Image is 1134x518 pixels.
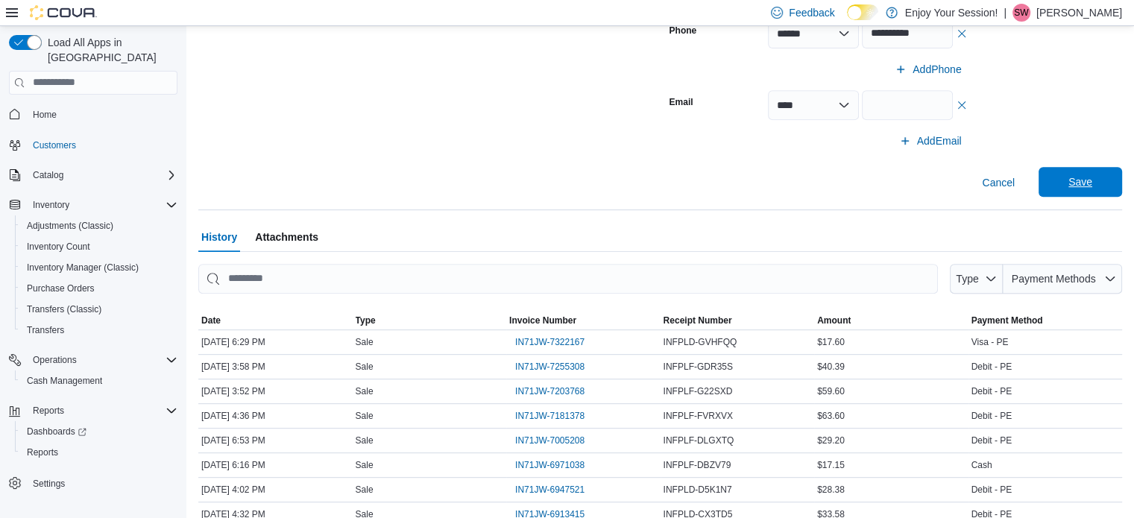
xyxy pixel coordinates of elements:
[971,410,1012,422] span: Debit - PE
[27,303,101,315] span: Transfers (Classic)
[198,264,938,294] input: This is a search bar. As you type, the results lower in the page will automatically filter.
[21,259,177,277] span: Inventory Manager (Classic)
[982,175,1015,190] span: Cancel
[515,484,585,496] span: IN71JW-6947521
[917,133,962,148] span: Add Email
[33,354,77,366] span: Operations
[814,312,968,329] button: Amount
[21,300,107,318] a: Transfers (Classic)
[3,134,183,156] button: Customers
[789,5,834,20] span: Feedback
[21,217,119,235] a: Adjustments (Classic)
[515,385,585,397] span: IN71JW-7203768
[21,238,96,256] a: Inventory Count
[27,351,83,369] button: Operations
[814,456,968,474] div: $17.15
[15,442,183,463] button: Reports
[27,402,70,420] button: Reports
[33,109,57,121] span: Home
[33,169,63,181] span: Catalog
[971,435,1012,446] span: Debit - PE
[664,435,734,446] span: INFPLF-DLGXTQ
[847,4,878,20] input: Dark Mode
[21,259,145,277] a: Inventory Manager (Classic)
[21,217,177,235] span: Adjustments (Classic)
[356,336,374,348] span: Sale
[42,35,177,65] span: Load All Apps in [GEOGRAPHIC_DATA]
[817,315,851,326] span: Amount
[968,312,1123,329] button: Payment Method
[814,481,968,499] div: $28.38
[950,264,1004,294] button: Type
[201,410,265,422] span: [DATE] 4:36 PM
[670,96,693,108] label: Email
[356,435,374,446] span: Sale
[21,423,92,440] a: Dashboards
[33,405,64,417] span: Reports
[21,238,177,256] span: Inventory Count
[21,279,177,297] span: Purchase Orders
[1039,167,1122,197] button: Save
[3,104,183,125] button: Home
[21,372,177,390] span: Cash Management
[1036,4,1122,22] p: [PERSON_NAME]
[27,196,177,214] span: Inventory
[27,426,86,438] span: Dashboards
[27,351,177,369] span: Operations
[21,443,64,461] a: Reports
[15,421,183,442] a: Dashboards
[1004,4,1007,22] p: |
[670,25,697,37] label: Phone
[1068,174,1092,189] span: Save
[21,279,101,297] a: Purchase Orders
[201,459,265,471] span: [DATE] 6:16 PM
[971,484,1012,496] span: Debit - PE
[27,446,58,458] span: Reports
[3,472,183,493] button: Settings
[27,402,177,420] span: Reports
[27,166,177,184] span: Catalog
[509,456,590,474] button: IN71JW-6971038
[814,407,968,425] div: $63.60
[201,336,265,348] span: [DATE] 6:29 PM
[971,459,992,471] span: Cash
[905,4,998,22] p: Enjoy Your Session!
[664,361,733,373] span: INFPLF-GDR35S
[30,5,97,20] img: Cova
[664,385,733,397] span: INFPLF-G22SXD
[971,336,1009,348] span: Visa - PE
[1003,264,1122,294] button: Payment Methods
[356,459,374,471] span: Sale
[21,372,108,390] a: Cash Management
[664,459,731,471] span: INFPLF-DBZV79
[27,220,113,232] span: Adjustments (Classic)
[509,407,590,425] button: IN71JW-7181378
[356,315,376,326] span: Type
[509,315,576,326] span: Invoice Number
[1012,273,1096,285] span: Payment Methods
[3,350,183,370] button: Operations
[356,410,374,422] span: Sale
[15,236,183,257] button: Inventory Count
[15,320,183,341] button: Transfers
[27,106,63,124] a: Home
[971,315,1043,326] span: Payment Method
[1012,4,1030,22] div: Sarah Wilson
[15,215,183,236] button: Adjustments (Classic)
[356,484,374,496] span: Sale
[27,196,75,214] button: Inventory
[664,410,733,422] span: INFPLF-FVRXVX
[201,361,265,373] span: [DATE] 3:58 PM
[201,222,237,252] span: History
[21,300,177,318] span: Transfers (Classic)
[201,484,265,496] span: [DATE] 4:02 PM
[27,136,177,154] span: Customers
[814,382,968,400] div: $59.60
[15,299,183,320] button: Transfers (Classic)
[515,410,585,422] span: IN71JW-7181378
[515,361,585,373] span: IN71JW-7255308
[3,400,183,421] button: Reports
[509,358,590,376] button: IN71JW-7255308
[889,54,967,84] button: AddPhone
[3,195,183,215] button: Inventory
